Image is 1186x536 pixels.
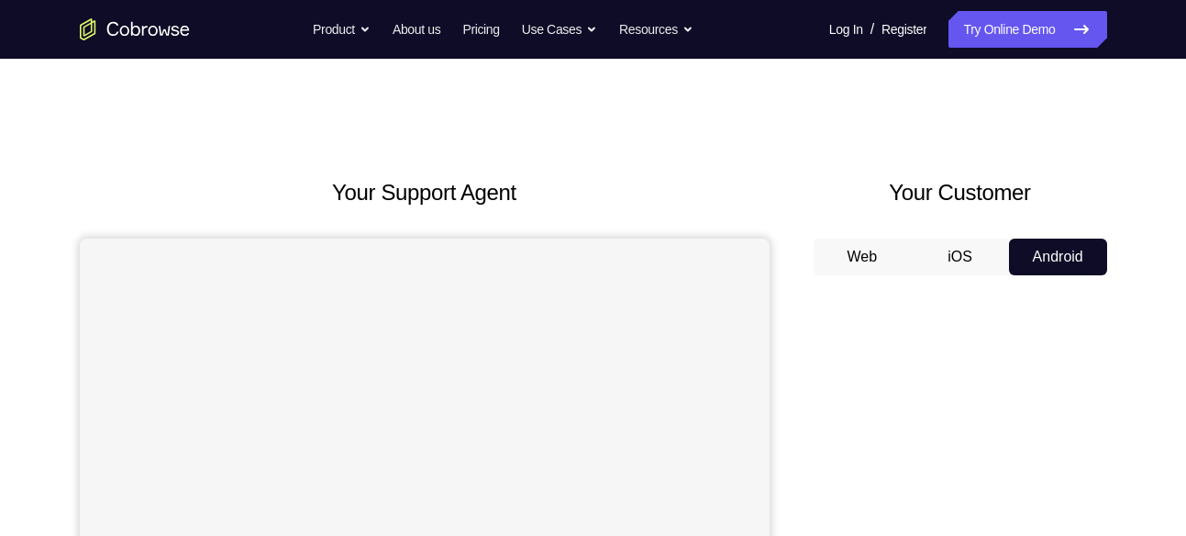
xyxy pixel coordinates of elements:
button: Use Cases [522,11,597,48]
a: Register [881,11,926,48]
button: iOS [911,239,1009,275]
a: About us [393,11,440,48]
span: / [870,18,874,40]
button: Android [1009,239,1107,275]
a: Pricing [462,11,499,48]
button: Product [313,11,371,48]
a: Go to the home page [80,18,190,40]
a: Log In [829,11,863,48]
button: Web [814,239,912,275]
h2: Your Customer [814,176,1107,209]
button: Resources [619,11,693,48]
a: Try Online Demo [948,11,1106,48]
h2: Your Support Agent [80,176,770,209]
